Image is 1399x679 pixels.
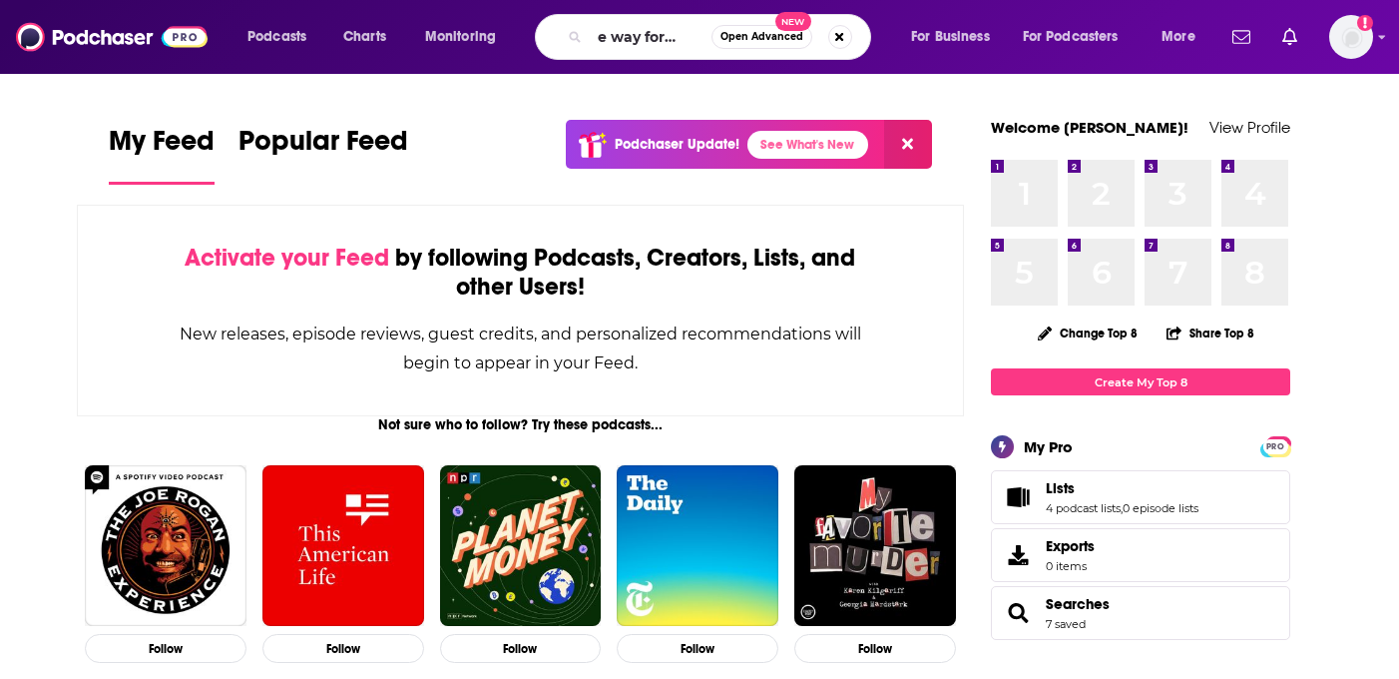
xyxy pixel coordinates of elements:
[1224,20,1258,54] a: Show notifications dropdown
[1046,595,1110,613] a: Searches
[77,416,964,433] div: Not sure who to follow? Try these podcasts...
[615,136,739,153] p: Podchaser Update!
[1148,21,1220,53] button: open menu
[711,25,812,49] button: Open AdvancedNew
[1023,23,1119,51] span: For Podcasters
[16,18,208,56] img: Podchaser - Follow, Share and Rate Podcasts
[1046,501,1121,515] a: 4 podcast lists
[991,470,1290,524] span: Lists
[440,465,602,627] img: Planet Money
[109,124,215,170] span: My Feed
[178,244,863,302] div: by following Podcasts, Creators, Lists, and other Users!
[1329,15,1373,59] button: Show profile menu
[85,634,246,663] button: Follow
[1010,21,1148,53] button: open menu
[85,465,246,627] img: The Joe Rogan Experience
[775,12,811,31] span: New
[1121,501,1123,515] span: ,
[440,634,602,663] button: Follow
[1274,20,1305,54] a: Show notifications dropdown
[262,465,424,627] img: This American Life
[238,124,408,170] span: Popular Feed
[233,21,332,53] button: open menu
[998,541,1038,569] span: Exports
[590,21,711,53] input: Search podcasts, credits, & more...
[1046,479,1075,497] span: Lists
[991,528,1290,582] a: Exports
[998,483,1038,511] a: Lists
[991,586,1290,640] span: Searches
[330,21,398,53] a: Charts
[1046,479,1198,497] a: Lists
[1166,314,1255,352] button: Share Top 8
[178,320,863,377] div: New releases, episode reviews, guest credits, and personalized recommendations will begin to appe...
[343,23,386,51] span: Charts
[911,23,990,51] span: For Business
[247,23,306,51] span: Podcasts
[425,23,496,51] span: Monitoring
[617,634,778,663] button: Follow
[991,368,1290,395] a: Create My Top 8
[897,21,1015,53] button: open menu
[1046,537,1095,555] span: Exports
[1046,617,1086,631] a: 7 saved
[238,124,408,185] a: Popular Feed
[554,14,890,60] div: Search podcasts, credits, & more...
[262,634,424,663] button: Follow
[411,21,522,53] button: open menu
[1209,118,1290,137] a: View Profile
[1329,15,1373,59] img: User Profile
[617,465,778,627] img: The Daily
[1162,23,1195,51] span: More
[1046,559,1095,573] span: 0 items
[794,634,956,663] button: Follow
[1263,439,1287,454] span: PRO
[1026,321,1150,345] button: Change Top 8
[998,599,1038,627] a: Searches
[1024,437,1073,456] div: My Pro
[720,32,803,42] span: Open Advanced
[1329,15,1373,59] span: Logged in as teisenbe
[747,131,868,159] a: See What's New
[1263,438,1287,453] a: PRO
[185,243,389,273] span: Activate your Feed
[991,118,1188,137] a: Welcome [PERSON_NAME]!
[794,465,956,627] img: My Favorite Murder with Karen Kilgariff and Georgia Hardstark
[1357,15,1373,31] svg: Add a profile image
[1123,501,1198,515] a: 0 episode lists
[109,124,215,185] a: My Feed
